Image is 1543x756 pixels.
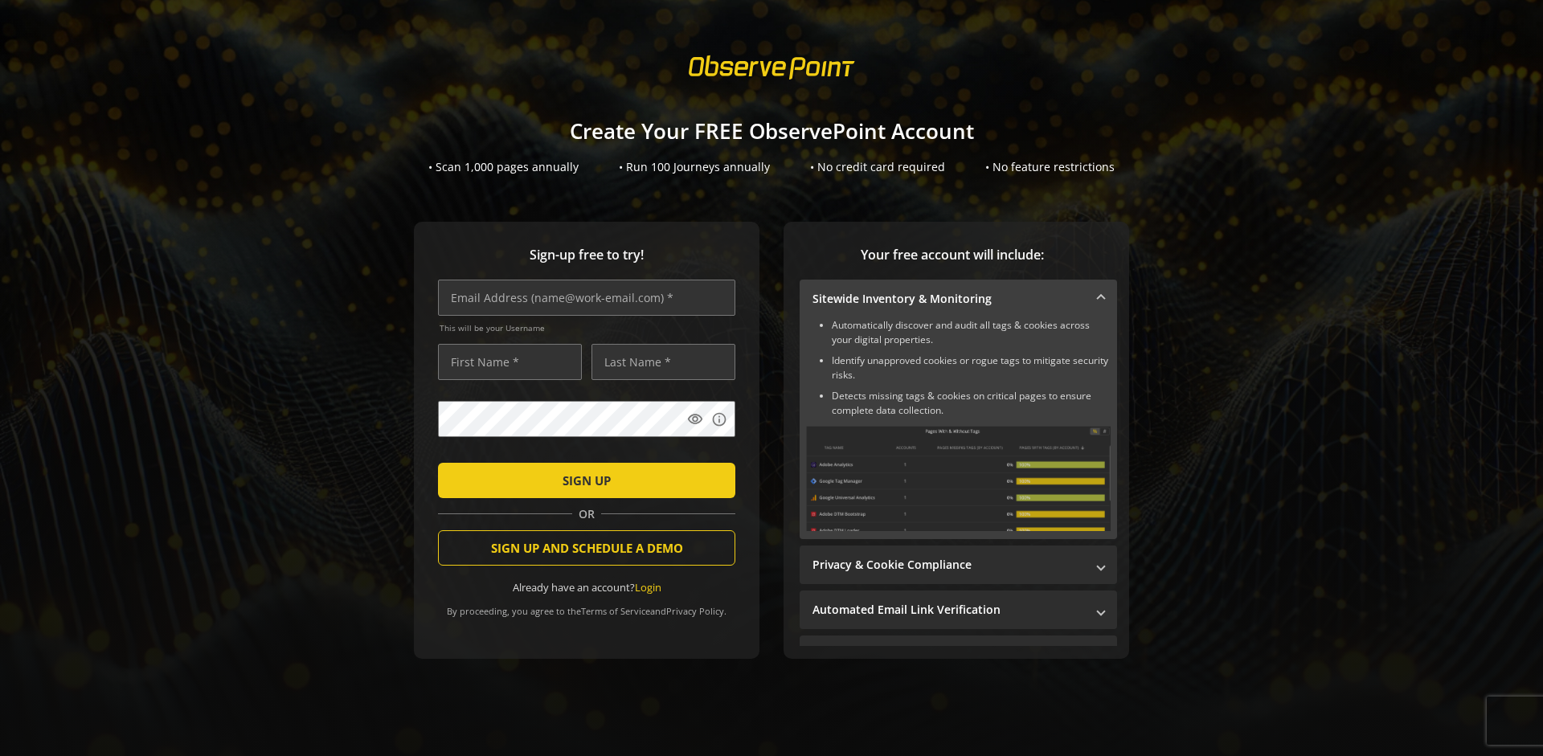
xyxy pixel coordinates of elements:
[806,426,1111,531] img: Sitewide Inventory & Monitoring
[812,602,1085,618] mat-panel-title: Automated Email Link Verification
[800,590,1117,629] mat-expansion-panel-header: Automated Email Link Verification
[800,635,1117,674] mat-expansion-panel-header: Performance Monitoring with Web Vitals
[832,389,1111,418] li: Detects missing tags & cookies on critical pages to ensure complete data collection.
[491,533,683,562] span: SIGN UP AND SCHEDULE A DEMO
[440,322,735,333] span: This will be your Username
[666,605,724,617] a: Privacy Policy
[438,246,735,264] span: Sign-up free to try!
[438,463,735,498] button: SIGN UP
[635,580,661,595] a: Login
[563,466,611,495] span: SIGN UP
[438,530,735,566] button: SIGN UP AND SCHEDULE A DEMO
[810,159,945,175] div: • No credit card required
[438,580,735,595] div: Already have an account?
[687,411,703,427] mat-icon: visibility
[438,344,582,380] input: First Name *
[800,546,1117,584] mat-expansion-panel-header: Privacy & Cookie Compliance
[428,159,579,175] div: • Scan 1,000 pages annually
[832,318,1111,347] li: Automatically discover and audit all tags & cookies across your digital properties.
[711,411,727,427] mat-icon: info
[800,318,1117,539] div: Sitewide Inventory & Monitoring
[438,595,735,617] div: By proceeding, you agree to the and .
[581,605,650,617] a: Terms of Service
[800,280,1117,318] mat-expansion-panel-header: Sitewide Inventory & Monitoring
[985,159,1115,175] div: • No feature restrictions
[438,280,735,316] input: Email Address (name@work-email.com) *
[800,246,1105,264] span: Your free account will include:
[572,506,601,522] span: OR
[591,344,735,380] input: Last Name *
[619,159,770,175] div: • Run 100 Journeys annually
[812,557,1085,573] mat-panel-title: Privacy & Cookie Compliance
[832,353,1111,382] li: Identify unapproved cookies or rogue tags to mitigate security risks.
[812,291,1085,307] mat-panel-title: Sitewide Inventory & Monitoring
